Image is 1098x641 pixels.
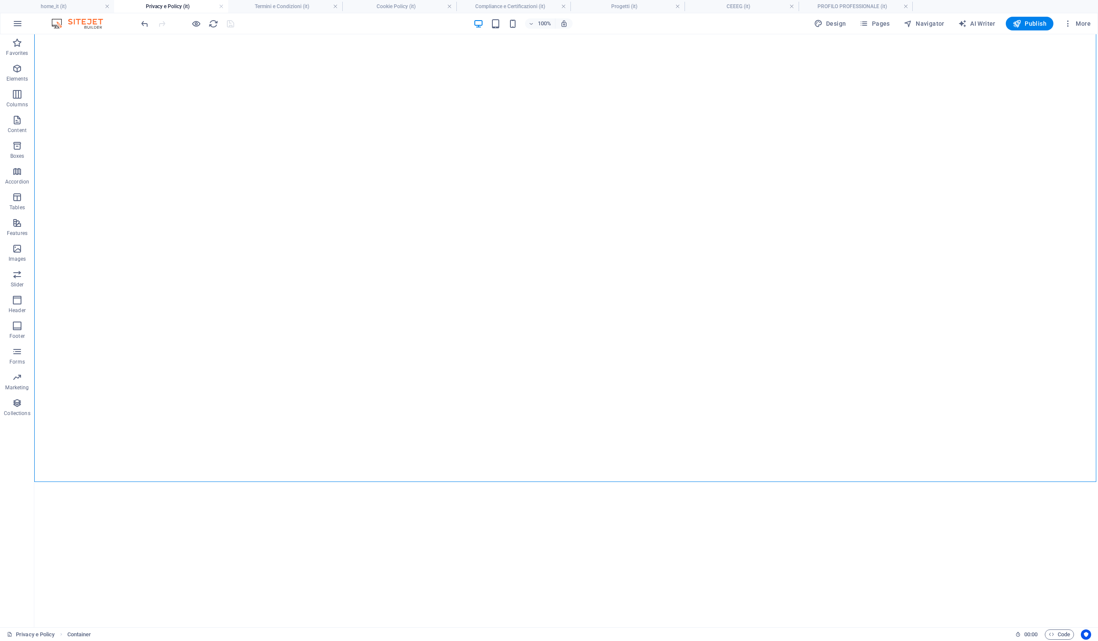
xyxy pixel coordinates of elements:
p: Forms [9,358,25,365]
button: reload [208,18,218,29]
span: Publish [1013,19,1047,28]
h4: Progetti (it) [570,2,685,11]
h6: 100% [538,18,552,29]
button: More [1060,17,1094,30]
nav: breadcrumb [67,629,91,640]
button: Click here to leave preview mode and continue editing [191,18,201,29]
p: Footer [9,333,25,340]
button: AI Writer [955,17,999,30]
i: On resize automatically adjust zoom level to fit chosen device. [560,20,568,27]
p: Favorites [6,50,28,57]
p: Slider [11,281,24,288]
span: 00 00 [1024,629,1038,640]
button: Design [811,17,850,30]
p: Collections [4,410,30,417]
h4: CEEEG (it) [685,2,799,11]
button: Pages [856,17,893,30]
p: Columns [6,101,28,108]
button: Publish [1006,17,1053,30]
p: Tables [9,204,25,211]
p: Images [9,256,26,262]
span: Code [1049,629,1070,640]
p: Accordion [5,178,29,185]
p: Boxes [10,153,24,159]
img: Editor Logo [49,18,114,29]
p: Features [7,230,27,237]
button: Usercentrics [1081,629,1091,640]
p: Content [8,127,27,134]
h4: PROFILO PROFESSIONALE (it) [799,2,913,11]
h4: Cookie Policy (it) [342,2,456,11]
button: Navigator [900,17,948,30]
h4: Compliance e Certificazioni (it) [456,2,570,11]
span: Design [814,19,846,28]
span: : [1030,631,1032,638]
button: Code [1045,629,1074,640]
span: Navigator [904,19,944,28]
i: Reload page [208,19,218,29]
p: Marketing [5,384,29,391]
h6: Session time [1015,629,1038,640]
span: More [1064,19,1091,28]
h4: Privacy e Policy (it) [114,2,228,11]
i: Undo: Change text (Ctrl+Z) [140,19,150,29]
button: undo [139,18,150,29]
button: 100% [525,18,555,29]
a: Click to cancel selection. Double-click to open Pages [7,629,55,640]
span: Click to select. Double-click to edit [67,629,91,640]
p: Elements [6,75,28,82]
span: AI Writer [958,19,995,28]
span: Pages [860,19,890,28]
p: Header [9,307,26,314]
div: Design (Ctrl+Alt+Y) [811,17,850,30]
h4: Termini e Condizioni (it) [228,2,342,11]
